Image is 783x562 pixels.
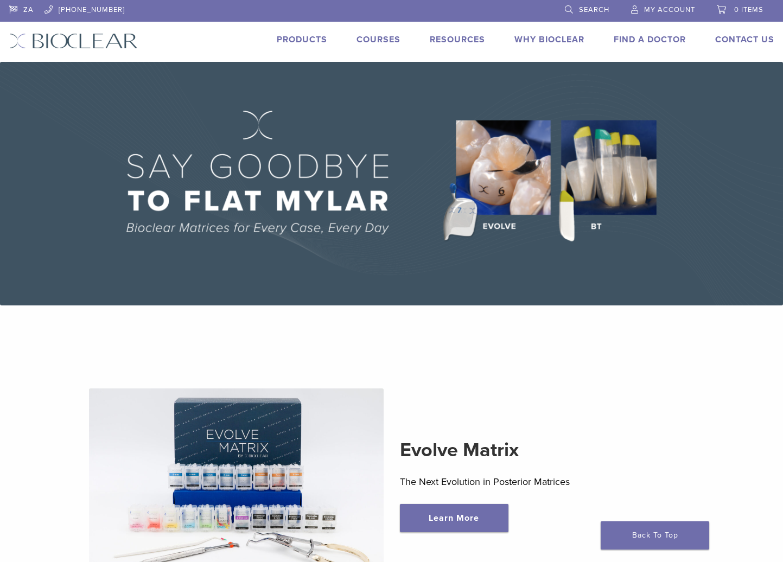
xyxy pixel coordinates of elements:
[614,34,686,45] a: Find A Doctor
[734,5,763,14] span: 0 items
[400,437,695,463] h2: Evolve Matrix
[644,5,695,14] span: My Account
[715,34,774,45] a: Contact Us
[514,34,584,45] a: Why Bioclear
[9,33,138,49] img: Bioclear
[277,34,327,45] a: Products
[601,521,709,550] a: Back To Top
[357,34,400,45] a: Courses
[430,34,485,45] a: Resources
[579,5,609,14] span: Search
[400,504,508,532] a: Learn More
[400,474,695,490] p: The Next Evolution in Posterior Matrices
